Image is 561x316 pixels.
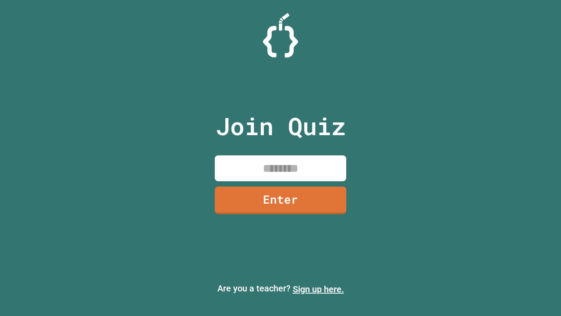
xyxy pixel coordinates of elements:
iframe: chat widget [524,281,552,307]
a: Enter [215,187,346,214]
a: Sign up here. [293,284,344,294]
img: Logo.svg [263,13,298,57]
iframe: chat widget [488,243,552,280]
p: Are you a teacher? [7,282,554,296]
p: Join Quiz [216,108,346,144]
